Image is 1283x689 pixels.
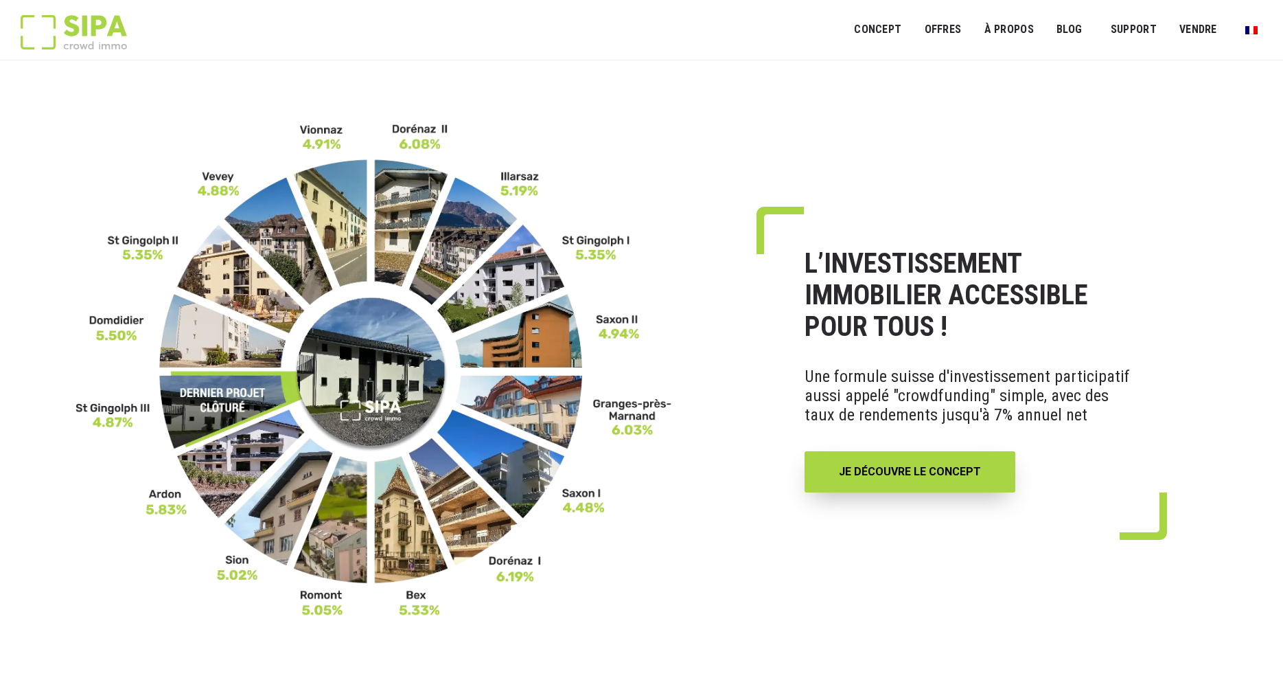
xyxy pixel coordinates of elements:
[1170,14,1226,45] a: VENDRE
[915,14,970,45] a: OFFRES
[1236,16,1267,43] a: Passer à
[1245,26,1258,34] img: Français
[805,248,1137,343] h1: L’INVESTISSEMENT IMMOBILIER ACCESSIBLE POUR TOUS !
[1048,14,1091,45] a: Blog
[76,122,673,618] img: FR-_3__11zon
[805,357,1137,435] p: Une formule suisse d'investissement participatif aussi appelé "crowdfunding" simple, avec des tau...
[1102,14,1166,45] a: SUPPORT
[854,12,1262,47] nav: Menu principal
[845,14,910,45] a: Concept
[975,14,1043,45] a: À PROPOS
[805,451,1015,493] a: JE DÉCOUVRE LE CONCEPT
